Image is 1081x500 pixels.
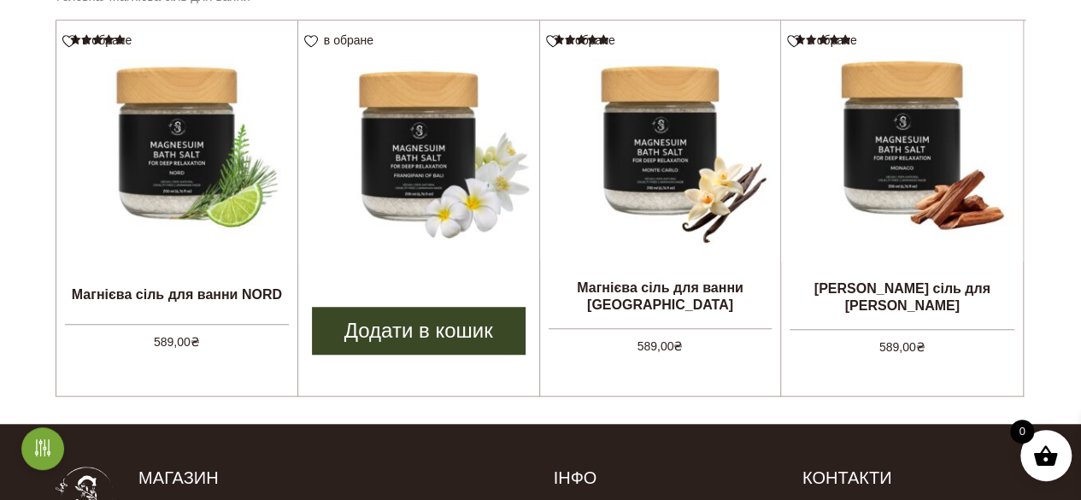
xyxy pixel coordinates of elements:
a: Додати в кошик: “Магнієва сіль для ванни FRANGIPANI OF BALI” [312,307,526,355]
a: Магнієва сіль для ванни NORDОцінено в 5.00 з 5 589,00₴ [56,21,297,352]
span: ₴ [191,335,200,349]
bdi: 589,00 [637,339,683,353]
img: unfavourite.svg [62,35,76,48]
img: unfavourite.svg [546,35,560,48]
a: Магнієва сіль для ванни [GEOGRAPHIC_DATA]Оцінено в 5.00 з 5 589,00₴ [540,21,781,352]
span: ₴ [673,339,683,353]
a: в обране [546,33,621,47]
span: в обране [324,33,373,47]
img: unfavourite.svg [787,35,801,48]
bdi: 589,00 [879,340,925,354]
a: [PERSON_NAME] сіль для [PERSON_NAME]Оцінено в 5.00 з 5 589,00₴ [781,21,1023,353]
bdi: 589,00 [154,335,200,349]
span: в обране [82,33,132,47]
span: 0 [1010,420,1034,444]
h5: Магазин [138,467,527,489]
a: в обране [62,33,138,47]
a: в обране [787,33,862,47]
a: в обране [304,33,379,47]
h5: Інфо [553,467,776,489]
h2: Магнієва сіль для ванни NORD [56,273,297,315]
h5: Контакти [802,467,1025,489]
span: в обране [566,33,615,47]
span: в обране [807,33,856,47]
h2: Магнієва сіль для ванни [GEOGRAPHIC_DATA] [540,273,781,319]
span: ₴ [916,340,925,354]
img: unfavourite.svg [304,35,318,48]
h2: [PERSON_NAME] сіль для [PERSON_NAME] [781,274,1023,320]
